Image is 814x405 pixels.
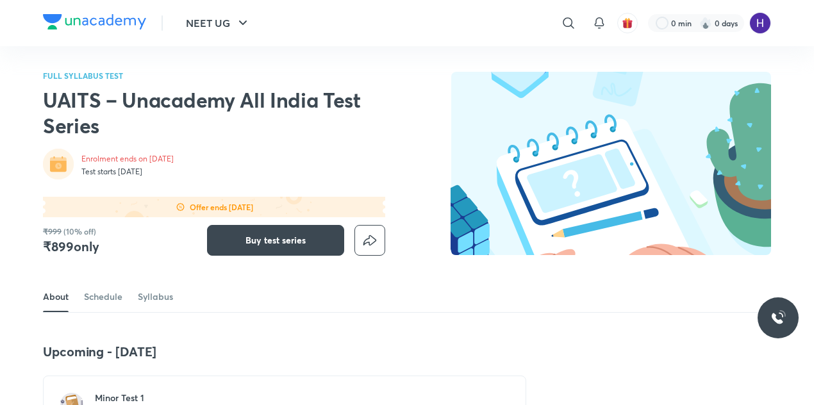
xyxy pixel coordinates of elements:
[699,17,712,29] img: streak
[84,281,122,312] a: Schedule
[749,12,771,34] img: Hitesh Maheshwari
[43,226,96,236] p: (10% off)
[176,202,186,212] img: offer
[617,13,638,33] button: avatar
[43,14,146,33] a: Company Logo
[43,14,146,29] img: Company Logo
[138,281,173,312] a: Syllabus
[43,72,385,79] p: FULL SYLLABUS TEST
[43,197,385,217] img: offer background
[43,87,371,138] h2: UAITS – Unacademy All India Test Series
[770,310,786,326] img: ttu
[178,10,258,36] button: NEET UG
[43,226,62,236] span: ₹ 999
[245,234,306,247] span: Buy test series
[622,17,633,29] img: avatar
[190,202,253,212] div: Offer ends [DATE]
[43,281,69,312] a: About
[207,225,344,256] button: Buy test series
[43,343,526,360] h4: Upcoming - [DATE]
[95,392,490,404] h6: Minor Test 1
[81,167,174,177] p: Test starts [DATE]
[81,154,174,164] p: Enrolment ends on [DATE]
[43,238,99,255] div: ₹ 899 only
